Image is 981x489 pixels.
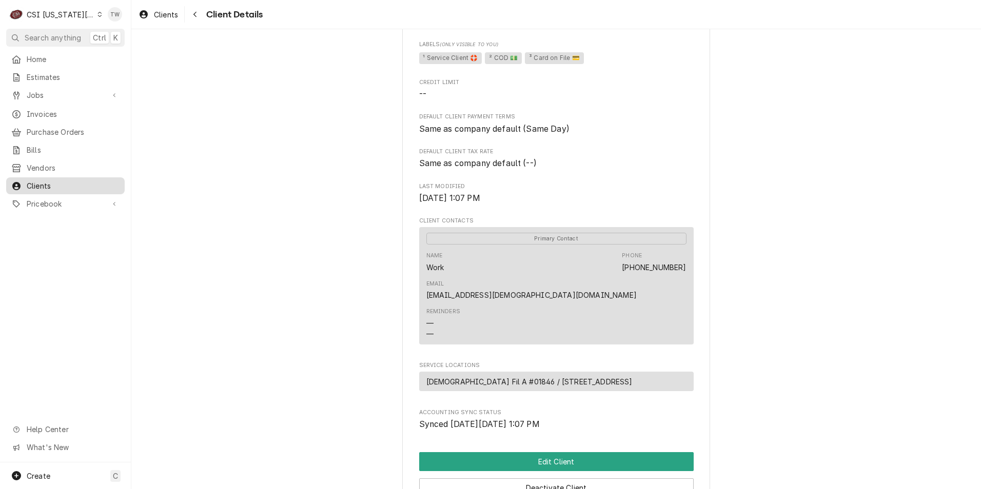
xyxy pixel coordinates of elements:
[419,227,694,345] div: Contact
[419,40,694,49] span: Labels
[93,32,106,43] span: Ctrl
[419,78,694,87] span: Credit Limit
[6,141,125,158] a: Bills
[9,7,24,22] div: C
[6,124,125,140] a: Purchase Orders
[419,88,694,100] span: Credit Limit
[426,308,460,316] div: Reminders
[419,372,694,396] div: Service Locations List
[419,372,694,392] div: Service Location
[113,32,118,43] span: K
[6,106,125,123] a: Invoices
[154,9,178,20] span: Clients
[134,6,182,23] a: Clients
[525,52,584,65] span: ³ Card on File 💳
[108,7,122,22] div: Tori Warrick's Avatar
[27,162,120,173] span: Vendors
[9,7,24,22] div: CSI Kansas City's Avatar
[419,227,694,349] div: Client Contacts List
[419,452,694,471] div: Button Group Row
[426,252,443,260] div: Name
[6,421,125,438] a: Go to Help Center
[27,9,94,20] div: CSI [US_STATE][GEOGRAPHIC_DATA]
[419,361,694,396] div: Service Locations
[419,124,570,134] span: Same as company default (Same Day)
[27,127,120,137] span: Purchase Orders
[419,361,694,370] span: Service Locations
[419,148,694,170] div: Default Client Tax Rate
[419,40,694,66] div: [object Object]
[426,280,637,300] div: Email
[27,442,119,453] span: What's New
[419,51,694,66] span: [object Object]
[27,145,120,155] span: Bills
[419,78,694,100] div: Credit Limit
[426,308,460,339] div: Reminders
[419,123,694,135] span: Default Client Payment Terms
[27,180,120,191] span: Clients
[426,252,444,272] div: Name
[419,419,540,429] span: Synced [DATE][DATE] 1:07 PM
[27,72,120,83] span: Estimates
[419,182,694,191] span: Last Modified
[426,329,434,339] div: —
[108,7,122,22] div: TW
[6,195,125,212] a: Go to Pricebook
[419,89,426,99] span: --
[27,472,50,480] span: Create
[426,262,444,273] div: Work
[622,252,642,260] div: Phone
[419,52,482,65] span: ¹ Service Client 🛟
[419,182,694,205] div: Last Modified
[426,233,686,244] span: Primary Contact
[6,69,125,86] a: Estimates
[419,409,694,417] span: Accounting Sync Status
[25,32,81,43] span: Search anything
[426,318,434,329] div: —
[440,42,498,47] span: (Only Visible to You)
[6,439,125,456] a: Go to What's New
[113,471,118,481] span: C
[27,54,120,65] span: Home
[419,418,694,431] span: Accounting Sync Status
[419,158,537,168] span: Same as company default (--)
[27,198,104,209] span: Pricebook
[419,113,694,121] span: Default Client Payment Terms
[419,113,694,135] div: Default Client Payment Terms
[27,90,104,100] span: Jobs
[622,263,686,272] a: [PHONE_NUMBER]
[6,177,125,194] a: Clients
[419,217,694,225] span: Client Contacts
[187,6,203,23] button: Navigate back
[426,232,686,244] div: Primary
[419,192,694,205] span: Last Modified
[27,424,119,435] span: Help Center
[6,29,125,47] button: Search anythingCtrlK
[6,159,125,176] a: Vendors
[622,252,686,272] div: Phone
[426,376,633,387] span: [DEMOGRAPHIC_DATA] Fil A #01846 / [STREET_ADDRESS]
[419,217,694,349] div: Client Contacts
[419,409,694,431] div: Accounting Sync Status
[419,157,694,170] span: Default Client Tax Rate
[419,452,694,471] button: Edit Client
[426,291,637,299] a: [EMAIL_ADDRESS][DEMOGRAPHIC_DATA][DOMAIN_NAME]
[419,148,694,156] span: Default Client Tax Rate
[419,193,480,203] span: [DATE] 1:07 PM
[27,109,120,119] span: Invoices
[6,51,125,68] a: Home
[426,280,444,288] div: Email
[203,8,263,22] span: Client Details
[6,87,125,104] a: Go to Jobs
[485,52,522,65] span: ² COD 💵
